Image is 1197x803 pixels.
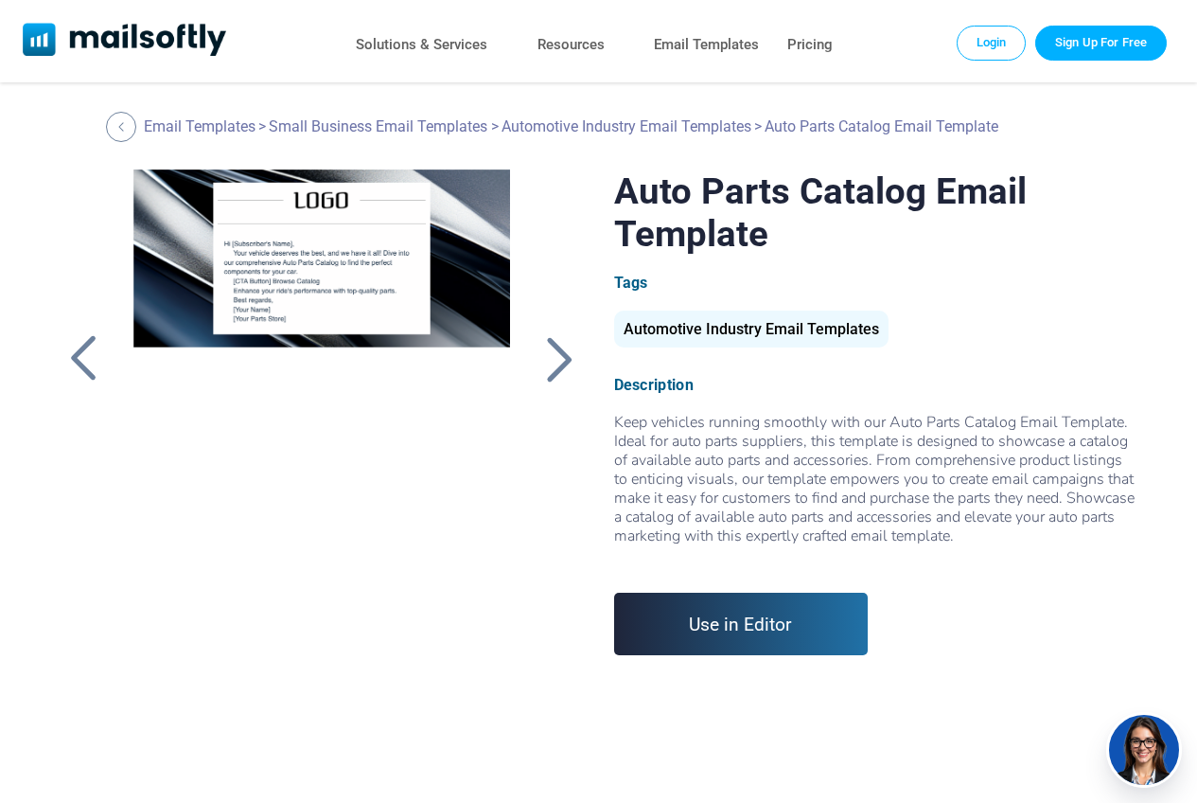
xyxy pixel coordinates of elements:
a: Trial [1035,26,1167,60]
a: Back [536,334,583,384]
a: Auto Parts Catalog Email Template [113,170,532,643]
a: Resources [537,31,605,59]
a: Email Templates [654,31,759,59]
a: Login [957,26,1027,60]
a: Email Templates [144,117,255,135]
a: Back [106,112,141,142]
a: Use in Editor [614,593,869,655]
a: Automotive Industry Email Templates [614,328,889,336]
span: Keep vehicles running smoothly with our Auto Parts Catalog Email Template. Ideal for auto parts s... [614,412,1137,564]
div: Description [614,376,1137,394]
div: Tags [614,274,1137,292]
a: Mailsoftly [23,23,226,60]
h1: Auto Parts Catalog Email Template [614,170,1137,255]
a: Small Business Email Templates [269,117,487,135]
a: Pricing [787,31,833,59]
div: Automotive Industry Email Templates [614,311,889,348]
a: Solutions & Services [356,31,487,59]
a: Automotive Industry Email Templates [502,117,751,135]
a: Back [60,334,107,384]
